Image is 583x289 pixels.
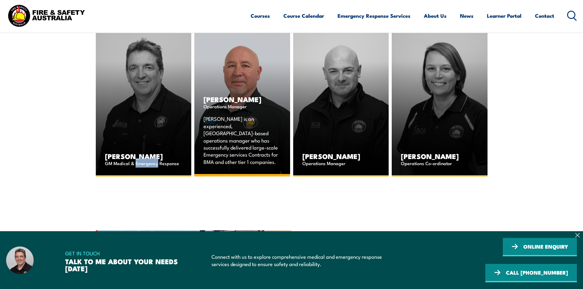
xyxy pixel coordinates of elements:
a: Contact [535,8,554,24]
h3: [PERSON_NAME] [401,153,478,160]
span: Operations Manager [204,102,281,111]
h3: [PERSON_NAME] [302,153,380,160]
a: Emergency Response Services [338,8,410,24]
a: Learner Portal [487,8,521,24]
img: Dave – Fire and Safety Australia [6,246,34,274]
span: Operations Manager [302,158,380,168]
img: Wayne Slater – Operations Manager, Emergency Response Services [194,33,290,176]
h3: [PERSON_NAME] [105,153,182,160]
span: Operations Co-ordinator [401,158,478,168]
a: CALL [PHONE_NUMBER] [485,264,577,282]
img: David Spencer – General Manager. Emergency Response Services [96,33,192,176]
h3: TALK TO ME ABOUT YOUR NEEDS [DATE] [65,258,186,272]
img: Dean Brown – Operations, Emergency Response Services [293,33,389,176]
a: About Us [424,8,447,24]
a: News [460,8,473,24]
p: [PERSON_NAME] is an experienced, [GEOGRAPHIC_DATA]-based operations manager who has successfully ... [204,115,281,165]
span: GM Medical & Emergency Response [105,158,182,168]
span: GET IN TOUCH [65,249,186,258]
a: Courses [251,8,270,24]
h3: [PERSON_NAME] [204,96,281,103]
a: ONLINE ENQUIRY [503,238,577,256]
p: Connect with us to explore comprehensive medical and emergency response services designed to ensu... [211,253,389,267]
a: Course Calendar [283,8,324,24]
img: 227FnS-09853 [392,33,488,176]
